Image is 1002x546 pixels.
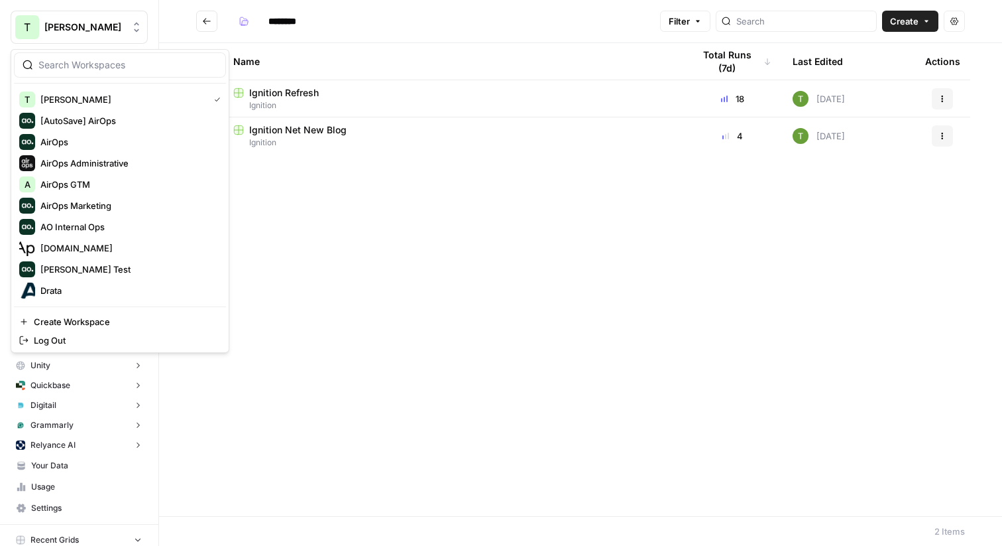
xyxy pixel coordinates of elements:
span: AirOps GTM [40,178,215,191]
img: AirOps Logo [19,134,35,150]
a: Ignition RefreshIgnition [233,86,672,111]
a: Settings [11,498,148,519]
img: Dillon Test Logo [19,261,35,277]
span: AirOps [40,135,215,149]
span: A [25,178,30,191]
img: yba7bbzze900hr86j8rqqvfn473j [793,91,808,107]
div: 2 Items [934,525,965,538]
span: [AutoSave] AirOps [40,114,215,127]
button: Relyance AI [11,435,148,455]
span: [PERSON_NAME] [44,21,125,34]
a: Create Workspace [14,312,226,331]
div: 4 [693,129,771,143]
button: Filter [660,11,710,32]
img: AirOps Administrative Logo [19,155,35,171]
button: Go back [196,11,217,32]
div: [DATE] [793,128,845,144]
button: Create [882,11,938,32]
div: 18 [693,92,771,105]
span: Log Out [34,334,215,347]
span: AirOps Administrative [40,157,215,170]
img: [AutoSave] AirOps Logo [19,113,35,129]
span: Filter [669,15,690,28]
button: Grammarly [11,415,148,435]
img: 21cqirn3y8po2glfqu04segrt9y0 [16,401,25,410]
button: Unity [11,356,148,375]
a: Log Out [14,331,226,350]
img: Drata Logo [19,283,35,299]
a: Ignition Net New BlogIgnition [233,123,672,149]
div: Actions [925,43,960,80]
span: Relyance AI [30,439,76,451]
button: Workspace: Travis Demo [11,11,148,44]
img: AirOps Marketing Logo [19,198,35,214]
input: Search Workspaces [38,58,217,72]
img: su6rzb6ooxtlguexw0i7h3ek2qys [16,381,25,390]
img: 8r7vcgjp7k596450bh7nfz5jb48j [16,441,25,450]
span: T [24,19,30,35]
div: Workspace: Travis Demo [11,49,229,353]
div: Last Edited [793,43,843,80]
span: Grammarly [30,419,74,431]
span: Quickbase [30,379,70,391]
span: Recent Grids [30,534,79,546]
span: AO Internal Ops [40,220,215,234]
span: Your Data [31,460,142,472]
span: T [25,93,30,106]
span: [DOMAIN_NAME] [40,241,215,255]
span: Digitail [30,399,56,411]
span: [PERSON_NAME] Test [40,263,215,276]
span: AirOps Marketing [40,199,215,212]
button: Quickbase [11,375,148,395]
span: Create [890,15,918,28]
span: Ignition Net New Blog [249,123,347,137]
span: Ignition [233,137,672,149]
a: Usage [11,476,148,498]
span: [PERSON_NAME] [40,93,203,106]
img: yba7bbzze900hr86j8rqqvfn473j [793,128,808,144]
span: Create Workspace [34,315,215,328]
img: AO Internal Ops Logo [19,219,35,235]
div: [DATE] [793,91,845,107]
span: Unity [30,360,50,372]
button: Digitail [11,395,148,415]
span: Ignition [233,100,672,111]
input: Search [736,15,871,28]
img: Apollo.io Logo [19,240,35,256]
img: 6qj8gtflwv87ps1ofr2h870h2smq [16,421,25,430]
a: Your Data [11,455,148,476]
span: Drata [40,284,215,297]
span: Settings [31,502,142,514]
span: Usage [31,481,142,493]
div: Name [233,43,672,80]
div: Total Runs (7d) [693,43,771,80]
span: Ignition Refresh [249,86,319,100]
